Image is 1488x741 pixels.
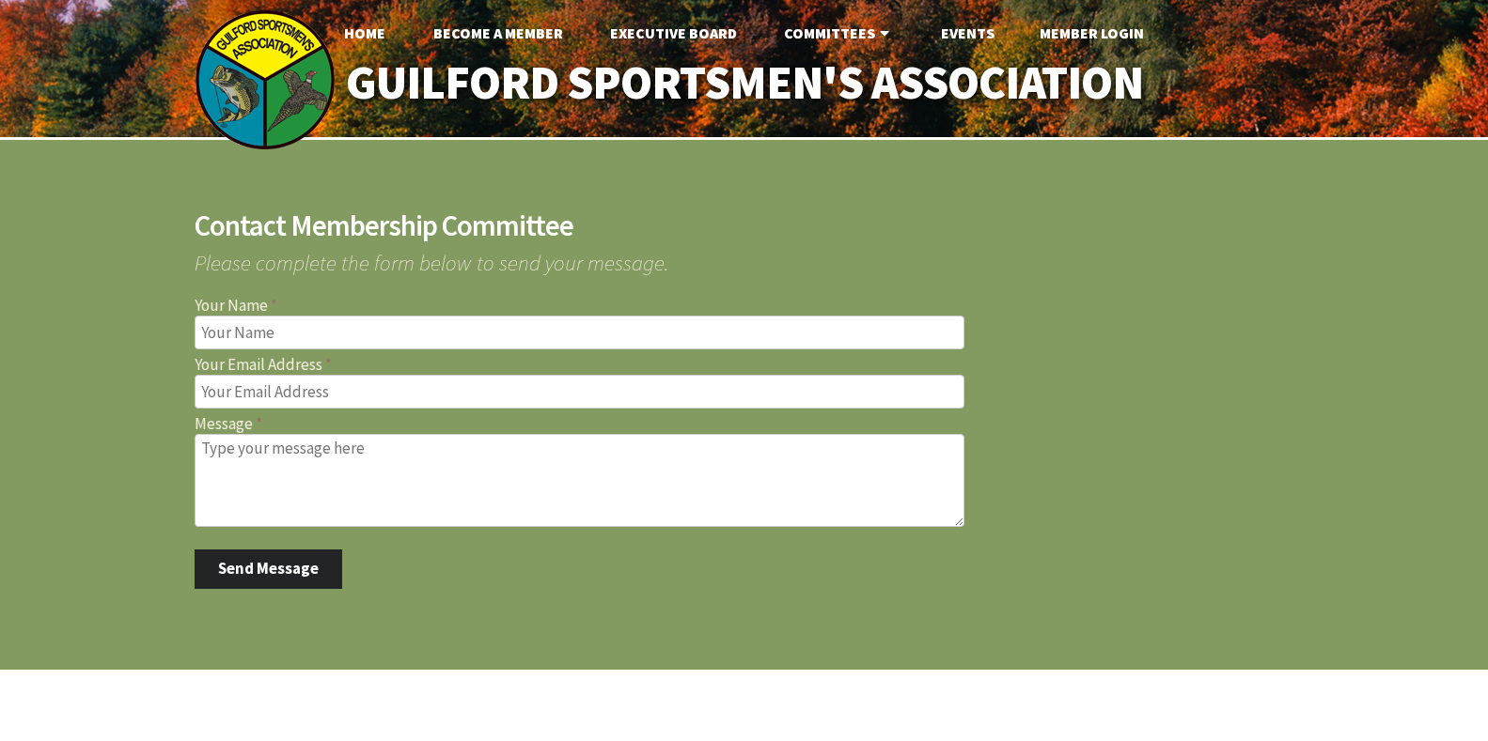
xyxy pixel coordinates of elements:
a: Home [329,14,400,52]
a: Member Login [1025,14,1159,52]
input: Your Email Address [195,375,964,409]
label: Your Name [195,298,1294,314]
a: Become A Member [418,14,578,52]
a: Committees [769,14,909,52]
input: Your Name [195,316,964,349]
span: Please complete the form below to send your message. [195,240,1294,273]
a: Events [926,14,1010,52]
h2: Contact Membership Committee [195,211,1294,240]
label: Message [195,416,1294,432]
label: Your Email Address [195,357,1294,373]
a: Guilford Sportsmen's Association [305,43,1183,123]
button: Send Message [195,549,343,589]
a: Executive Board [595,14,752,52]
img: logo_sm.png [195,9,336,150]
